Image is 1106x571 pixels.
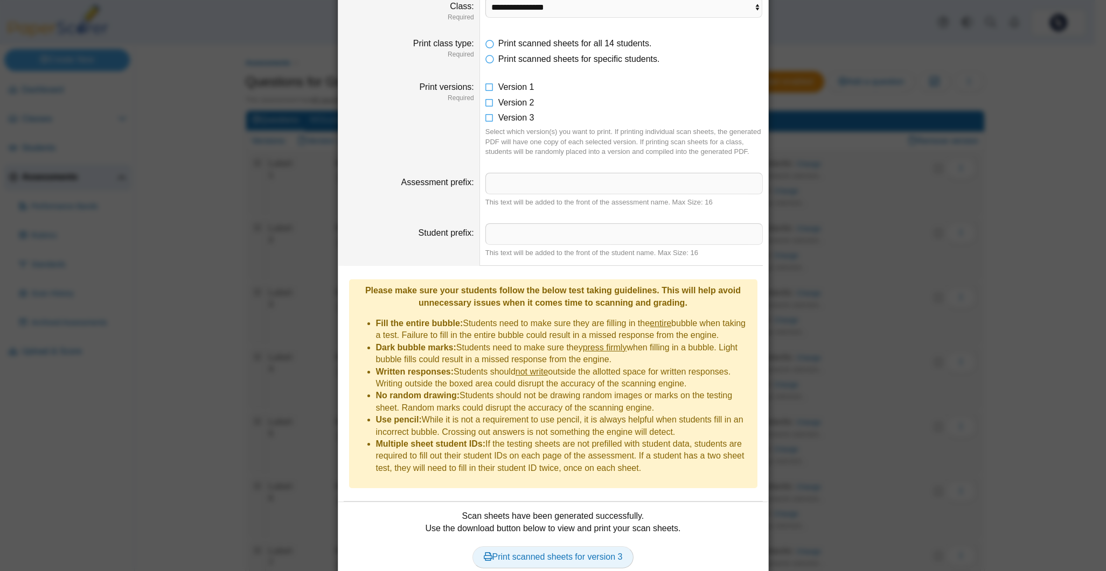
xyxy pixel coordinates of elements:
label: Class [450,2,474,11]
b: Use pencil: [376,415,422,424]
b: Written responses: [376,367,454,376]
dfn: Required [344,94,474,103]
li: Students should outside the allotted space for written responses. Writing outside the boxed area ... [376,366,752,390]
u: entire [650,319,671,328]
span: Version 1 [498,82,534,91]
dfn: Required [344,50,474,59]
li: Students need to make sure they when filling in a bubble. Light bubble fills could result in a mi... [376,342,752,366]
span: Version 2 [498,98,534,107]
label: Student prefix [419,228,474,237]
dfn: Required [344,13,474,22]
b: Please make sure your students follow the below test taking guidelines. This will help avoid unne... [365,286,741,307]
div: Select which version(s) you want to print. If printing individual scan sheets, the generated PDF ... [485,127,763,157]
b: Multiple sheet student IDs: [376,439,486,448]
div: This text will be added to the front of the assessment name. Max Size: 16 [485,198,763,207]
span: Print scanned sheets for all 14 students. [498,39,652,48]
b: Dark bubble marks: [376,343,456,352]
label: Print class type [413,39,474,48]
label: Print versions [419,82,474,91]
li: If the testing sheets are not prefilled with student data, students are required to fill out thei... [376,438,752,474]
li: While it is not a requirement to use pencil, it is always helpful when students fill in an incorr... [376,414,752,438]
span: Print scanned sheets for specific students. [498,54,660,64]
span: Version 3 [498,113,534,122]
u: not write [516,367,548,376]
li: Students should not be drawing random images or marks on the testing sheet. Random marks could di... [376,390,752,414]
label: Assessment prefix [401,178,474,187]
u: press firmly [583,343,627,352]
b: No random drawing: [376,391,460,400]
a: Print scanned sheets for version 3 [472,546,634,568]
b: Fill the entire bubble: [376,319,463,328]
li: Students need to make sure they are filling in the bubble when taking a test. Failure to fill in ... [376,318,752,342]
div: This text will be added to the front of the student name. Max Size: 16 [485,248,763,258]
